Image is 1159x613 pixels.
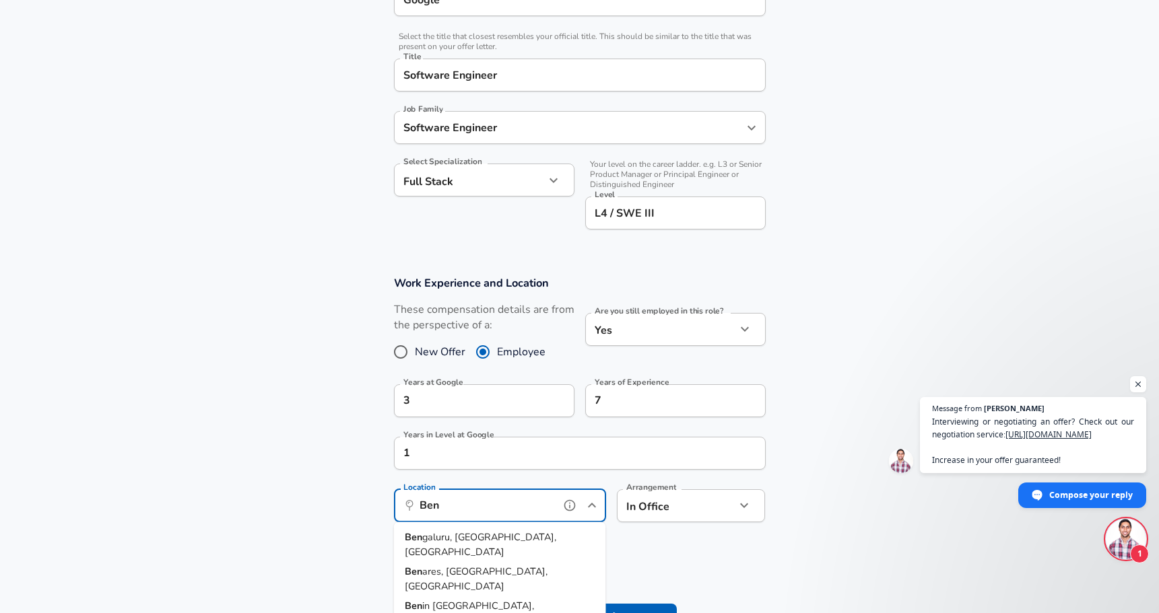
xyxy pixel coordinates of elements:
[394,164,545,196] div: Full Stack
[591,203,760,223] input: L3
[1130,544,1149,563] span: 1
[595,378,669,386] label: Years of Experience
[497,344,545,360] span: Employee
[984,404,1045,412] span: [PERSON_NAME]
[403,52,421,61] label: Title
[400,65,760,85] input: Software Engineer
[583,496,601,515] button: Close
[595,190,615,199] label: Level
[1049,483,1133,507] span: Compose your reply
[394,32,766,52] span: Select the title that closest resembles your official title. This should be similar to the title ...
[403,483,435,491] label: Location
[405,599,422,612] strong: Ben
[932,404,982,412] span: Message from
[405,565,548,593] span: ares, [GEOGRAPHIC_DATA], [GEOGRAPHIC_DATA]
[595,307,723,315] label: Are you still employed in this role?
[394,437,736,470] input: 1
[585,313,736,346] div: Yes
[932,415,1134,466] span: Interviewing or negotiating an offer? Check out our negotiation service: Increase in your offer g...
[617,489,716,522] div: In Office
[403,157,482,166] label: Select Specialization
[394,384,545,417] input: 0
[560,495,580,515] button: help
[585,159,766,190] span: Your level on the career ladder. e.g. L3 or Senior Product Manager or Principal Engineer or Disti...
[403,378,463,386] label: Years at Google
[394,275,766,291] h3: Work Experience and Location
[405,530,556,558] span: galuru, [GEOGRAPHIC_DATA], [GEOGRAPHIC_DATA]
[405,565,422,578] strong: Ben
[400,117,739,138] input: Software Engineer
[403,105,443,113] label: Job Family
[403,431,494,439] label: Years in Level at Google
[626,483,676,491] label: Arrangement
[1106,519,1146,559] div: Open chat
[394,302,574,333] label: These compensation details are from the perspective of a:
[405,530,422,544] strong: Ben
[585,384,736,417] input: 7
[742,118,761,137] button: Open
[415,344,465,360] span: New Offer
